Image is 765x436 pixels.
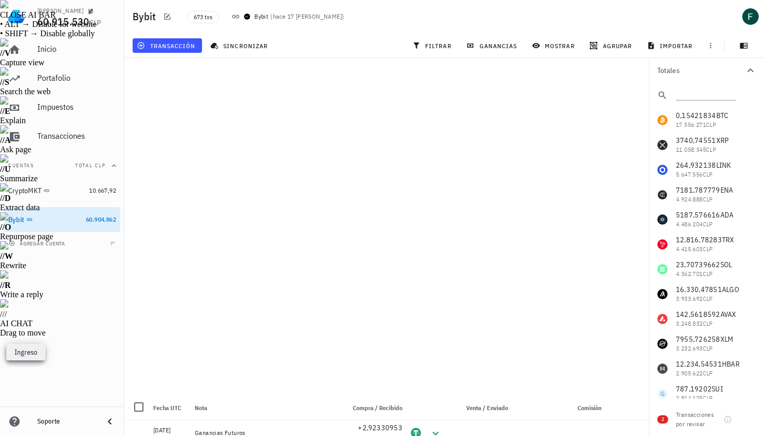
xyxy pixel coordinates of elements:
div: Fecha UTC [149,396,191,420]
span: Comisión [578,404,601,412]
span: Nota [195,404,207,412]
div: [DATE] [153,425,186,435]
span: Fecha UTC [153,404,181,412]
span: Compra / Recibido [353,404,402,412]
div: Transacciones por revisar [676,410,719,429]
span: 2 [661,415,664,424]
div: Comisión [531,396,605,420]
div: Compra / Recibido [340,396,407,420]
div: Venta / Enviado [446,396,512,420]
div: Soporte [37,417,95,426]
span: Venta / Enviado [466,404,508,412]
span: +2,92330953 [358,423,402,432]
div: Nota [191,396,340,420]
